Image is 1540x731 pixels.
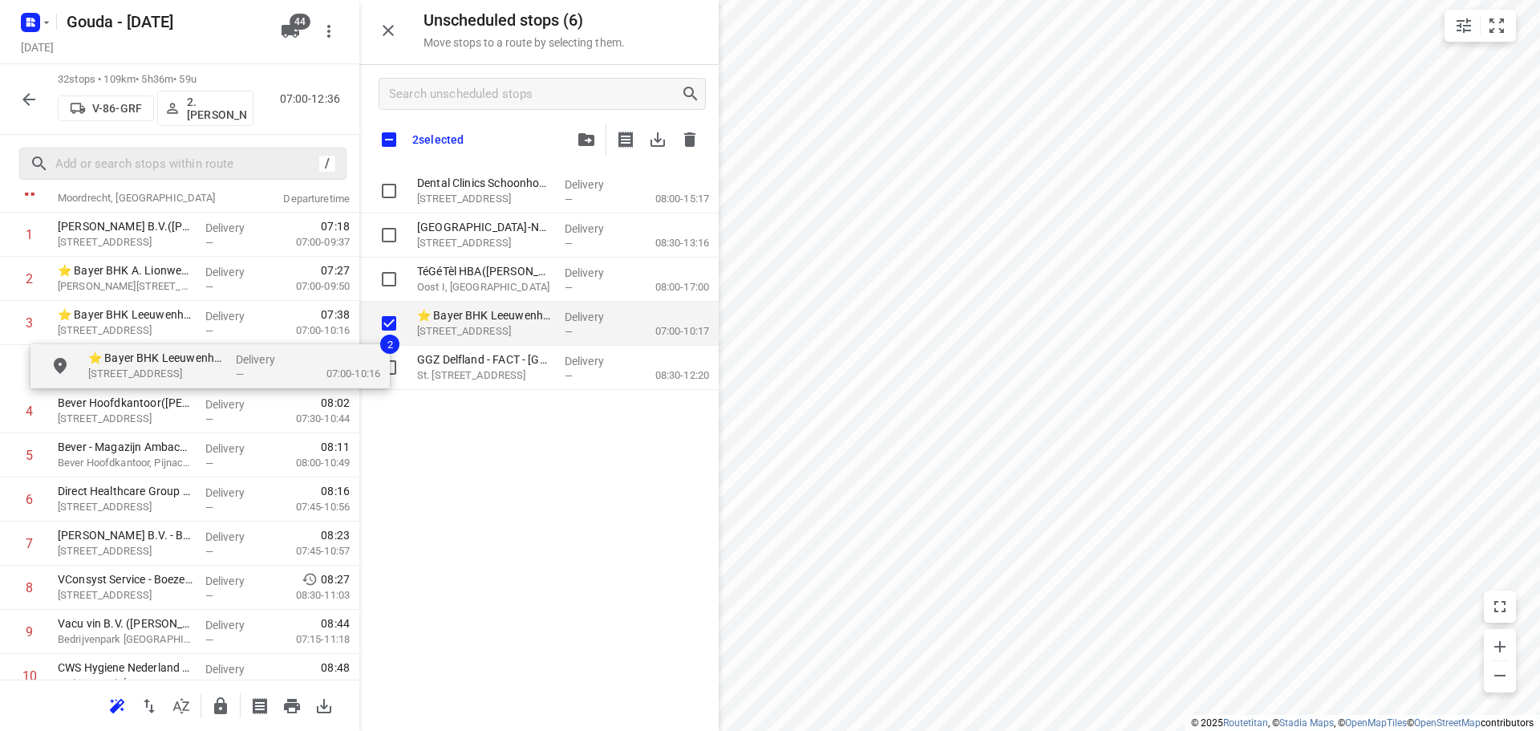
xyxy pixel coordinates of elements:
[92,102,142,115] p: V-86-GRF
[58,190,225,206] p: Moordrecht, [GEOGRAPHIC_DATA]
[423,11,625,30] h5: Unscheduled stops ( 6 )
[318,155,336,173] div: /
[359,169,719,728] div: grid
[423,36,625,49] p: Move stops to a route by selecting them.
[205,690,237,722] button: Lock route
[55,152,318,177] input: Add or search stops within route
[165,697,197,713] span: Sort by time window
[157,91,253,126] button: 2. [PERSON_NAME]
[412,133,464,146] p: 2 selected
[1448,10,1480,42] button: Map settings
[1481,10,1513,42] button: Fit zoom
[133,697,165,713] span: Reverse route
[681,84,705,104] div: Search
[610,124,642,156] span: Print shipping labels
[274,15,306,47] button: 44
[58,95,154,121] button: V-86-GRF
[642,124,674,156] span: Download stops
[280,91,346,108] p: 07:00-12:36
[244,191,350,207] p: Departure time
[313,15,345,47] button: More
[389,82,681,107] input: Search unscheduled stops
[244,697,276,713] span: Print shipping labels
[372,14,404,47] button: Close
[101,697,133,713] span: Reoptimize route
[1345,717,1407,729] a: OpenMapTiles
[187,95,246,121] p: 2. [PERSON_NAME]
[14,38,60,56] h5: Project date
[674,124,706,156] span: Delete stops
[1279,717,1334,729] a: Stadia Maps
[290,14,310,30] span: 44
[1414,717,1481,729] a: OpenStreetMap
[276,697,308,713] span: Print route
[60,9,268,35] h5: Rename
[58,72,253,87] p: 32 stops • 109km • 5h36m • 59u
[1445,10,1516,42] div: small contained button group
[1223,717,1268,729] a: Routetitan
[308,697,340,713] span: Download route
[1191,717,1534,729] li: © 2025 , © , © © contributors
